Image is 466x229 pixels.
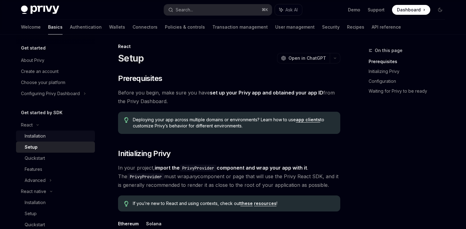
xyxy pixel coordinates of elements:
img: dark logo [21,6,59,14]
div: Installation [25,132,46,140]
div: Installation [25,199,46,206]
div: About Privy [21,57,44,64]
div: React [21,121,33,129]
svg: Tip [124,201,129,207]
h1: Setup [118,53,144,64]
svg: Tip [124,117,129,123]
span: If you’re new to React and using contexts, check out ! [133,200,334,207]
a: resources [254,201,276,206]
a: Installation [16,131,95,142]
span: Deploying your app across multiple domains or environments? Learn how to use to customize Privy’s... [133,117,334,129]
a: API reference [372,20,401,34]
a: Configuration [369,76,450,86]
a: Basics [48,20,63,34]
a: Dashboard [392,5,430,15]
a: Choose your platform [16,77,95,88]
a: Initializing Privy [369,66,450,76]
a: Waiting for Privy to be ready [369,86,450,96]
button: Search...⌘K [164,4,272,15]
button: Toggle dark mode [435,5,445,15]
a: User management [275,20,315,34]
button: Open in ChatGPT [277,53,330,63]
span: ⌘ K [262,7,268,12]
a: Transaction management [212,20,268,34]
a: Authentication [70,20,102,34]
button: Ask AI [275,4,302,15]
code: PrivyProvider [180,165,217,171]
a: Quickstart [16,153,95,164]
span: On this page [375,47,403,54]
div: Create an account [21,68,59,75]
a: Demo [348,7,360,13]
div: Features [25,166,42,173]
a: these [240,201,253,206]
a: Security [322,20,340,34]
div: Quickstart [25,221,45,228]
span: Prerequisites [118,74,162,83]
a: Wallets [109,20,125,34]
div: Setup [25,143,38,151]
a: Setup [16,208,95,219]
span: Initializing Privy [118,149,170,159]
a: Setup [16,142,95,153]
span: Ask AI [285,7,298,13]
a: Welcome [21,20,41,34]
div: Configuring Privy Dashboard [21,90,80,97]
div: Advanced [25,177,46,184]
span: Dashboard [397,7,421,13]
div: Setup [25,210,37,217]
div: Quickstart [25,155,45,162]
span: Before you begin, make sure you have from the Privy Dashboard. [118,88,340,106]
h5: Get started [21,44,46,52]
a: set up your Privy app and obtained your app ID [210,90,323,96]
a: About Privy [16,55,95,66]
em: any [189,173,198,179]
div: React [118,43,340,50]
a: Recipes [347,20,364,34]
a: app clients [296,117,320,123]
a: Create an account [16,66,95,77]
a: Features [16,164,95,175]
div: Choose your platform [21,79,65,86]
code: PrivyProvider [127,173,164,180]
strong: import the component and wrap your app with it [155,165,307,171]
h5: Get started by SDK [21,109,63,116]
a: Prerequisites [369,57,450,66]
a: Support [368,7,385,13]
div: Search... [176,6,193,14]
span: Open in ChatGPT [288,55,326,61]
span: In your project, . The must wrap component or page that will use the Privy React SDK, and it is g... [118,163,340,189]
div: React native [21,188,46,195]
a: Connectors [133,20,157,34]
a: Policies & controls [165,20,205,34]
a: Installation [16,197,95,208]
